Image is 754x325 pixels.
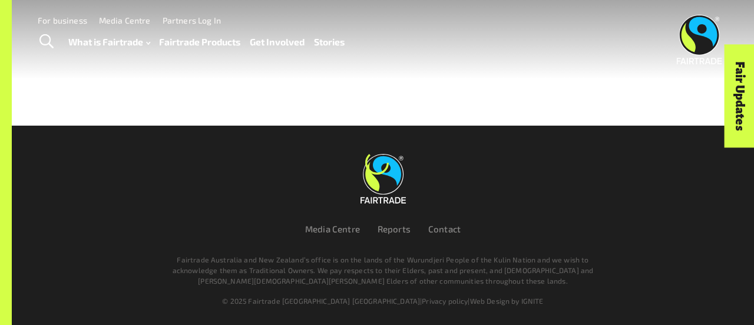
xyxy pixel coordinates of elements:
[170,254,596,286] p: Fairtrade Australia and New Zealand’s office is on the lands of the Wurundjeri People of the Kuli...
[361,154,406,203] img: Fairtrade Australia New Zealand logo
[222,297,420,305] span: © 2025 Fairtrade [GEOGRAPHIC_DATA] [GEOGRAPHIC_DATA]
[68,34,150,50] a: What is Fairtrade
[163,15,221,25] a: Partners Log In
[32,27,61,57] a: Toggle Search
[378,224,411,234] a: Reports
[305,224,360,234] a: Media Centre
[60,296,706,306] div: | |
[159,34,240,50] a: Fairtrade Products
[314,34,345,50] a: Stories
[428,224,461,234] a: Contact
[38,15,87,25] a: For business
[677,15,722,64] img: Fairtrade Australia New Zealand logo
[250,34,305,50] a: Get Involved
[470,297,544,305] a: Web Design by IGNITE
[422,297,468,305] a: Privacy policy
[99,15,151,25] a: Media Centre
